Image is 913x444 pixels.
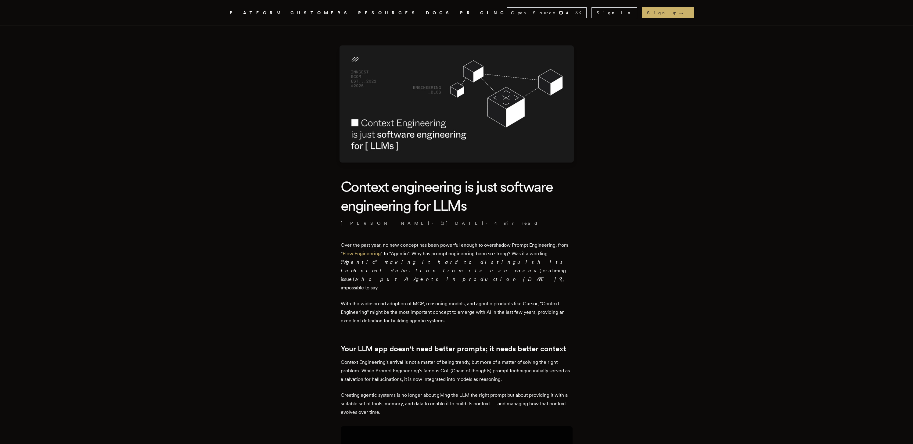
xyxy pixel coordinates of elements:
[341,220,573,226] p: · ·
[354,276,561,282] em: who put AI Agents in production [DATE]?
[642,7,694,18] a: Sign up
[340,45,574,163] img: Featured image for Context engineering is just software engineering for LLMs blog post
[230,9,283,17] button: PLATFORM
[358,9,419,17] button: RESOURCES
[341,259,566,274] em: Agentic" making it hard to distinguish its technical definition from its use cases
[290,9,351,17] a: CUSTOMERS
[566,10,585,16] span: 4.3 K
[460,9,507,17] a: PRICING
[591,7,637,18] a: Sign In
[440,220,484,226] span: [DATE]
[426,9,453,17] a: DOCS
[341,358,573,384] p: Context Engineering's arrival is not a matter of being trendy, but more of a matter of solving th...
[343,251,381,256] a: Flow Engineering
[341,220,430,226] a: [PERSON_NAME]
[679,10,689,16] span: →
[341,391,573,417] p: Creating agentic systems is no longer about giving the LLM the right prompt but about providing i...
[341,345,573,353] h2: Your LLM app doesn't need better prompts; it needs better context
[511,10,556,16] span: Open Source
[341,241,573,292] p: Over the past year, no new concept has been powerful enough to overshadow Prompt Engineering, fro...
[341,299,573,325] p: With the widespread adoption of MCP, reasoning models, and agentic products like Cursor, “Context...
[494,220,538,226] span: 4 min read
[341,177,573,215] h1: Context engineering is just software engineering for LLMs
